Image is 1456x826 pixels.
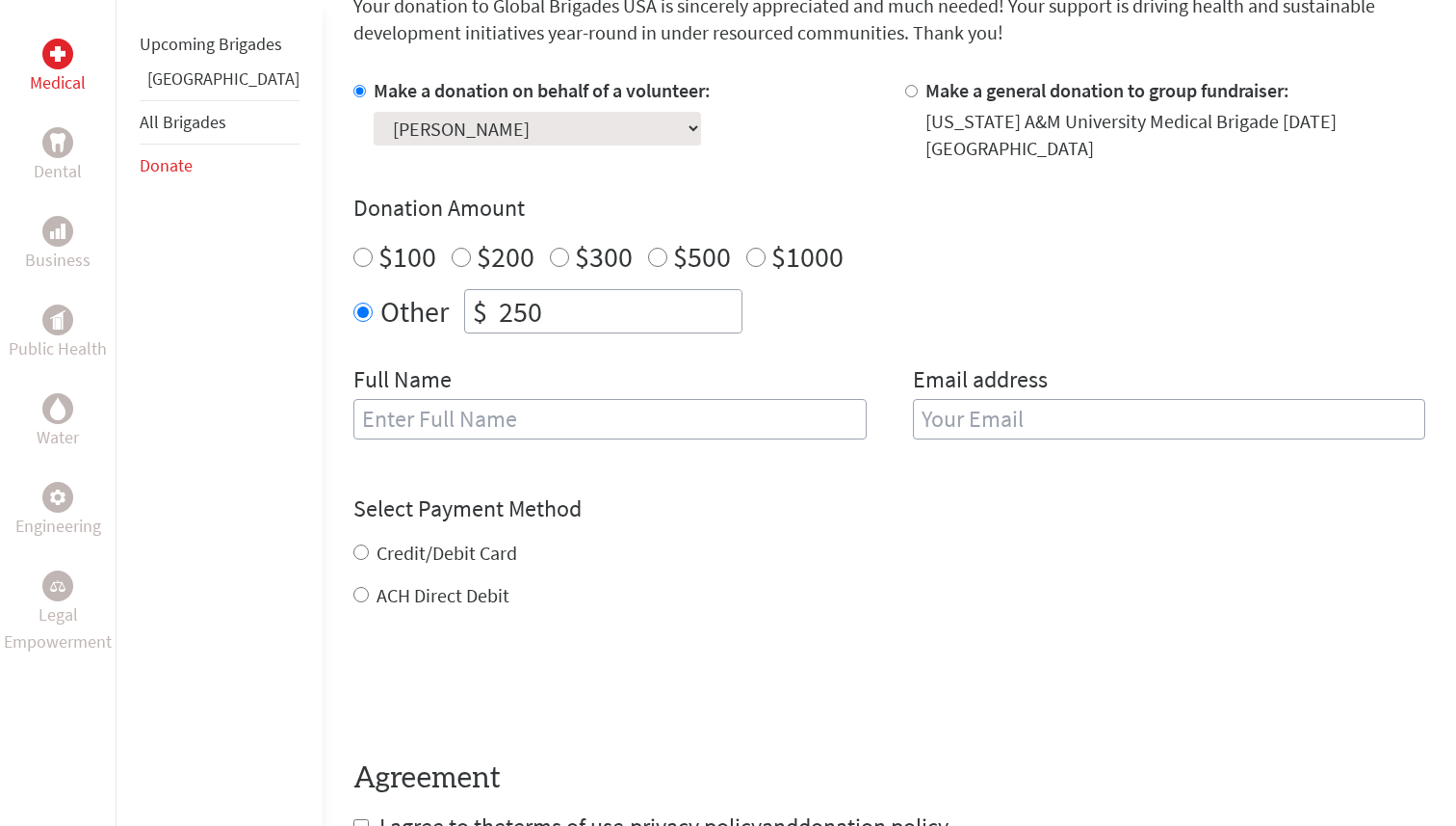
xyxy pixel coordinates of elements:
[37,393,79,451] a: WaterWater
[15,513,101,540] p: Engineering
[42,305,73,335] div: Public Health
[353,648,646,723] iframe: reCAPTCHA
[140,145,299,187] li: Donate
[50,46,65,62] img: Medical
[42,216,73,247] div: Business
[30,69,86,96] p: Medical
[4,601,112,655] p: Legal Empowerment
[140,23,299,66] li: Upcoming Brigades
[147,67,299,90] a: [GEOGRAPHIC_DATA]
[925,78,1289,102] label: Make a general donation to group fundraiser:
[140,111,226,133] a: All Brigades
[353,761,1425,796] h4: Agreement
[925,108,1426,162] div: [US_STATE] A&M University Medical Brigade [DATE] [GEOGRAPHIC_DATA]
[37,424,79,451] p: Water
[465,290,495,333] div: $
[50,580,65,592] img: Legal Empowerment
[15,482,101,540] a: EngineeringEngineering
[42,482,73,513] div: Engineering
[140,154,193,176] a: Donate
[353,364,452,399] label: Full Name
[140,66,299,100] li: Panama
[374,78,711,102] label: Make a donation on behalf of a volunteer:
[377,583,509,607] label: ACH Direct Debit
[913,364,1048,399] label: Email address
[495,290,741,333] input: Enter Amount
[378,238,436,275] label: $100
[9,335,107,362] p: Public Health
[913,399,1426,440] input: Your Email
[42,393,73,424] div: Water
[34,158,82,185] p: Dental
[50,224,65,239] img: Business
[477,238,534,275] label: $200
[42,571,73,601] div: Legal Empowerment
[34,127,82,185] a: DentalDental
[9,305,107,362] a: Public HealthPublic Health
[25,216,91,274] a: BusinessBusiness
[377,541,517,565] label: Credit/Debit Card
[4,571,112,655] a: Legal EmpowermentLegal Empowerment
[50,397,65,419] img: Water
[140,33,282,55] a: Upcoming Brigades
[575,238,633,275] label: $300
[380,289,449,333] label: Other
[42,127,73,158] div: Dental
[771,238,844,275] label: $1000
[50,133,65,151] img: Dental
[30,39,86,96] a: MedicalMedical
[50,490,65,505] img: Engineering
[50,310,65,330] img: Public Health
[353,193,1425,224] h4: Donation Amount
[353,399,867,440] input: Enter Full Name
[353,493,1425,524] h4: Select Payment Method
[673,238,731,275] label: $500
[25,247,91,274] p: Business
[42,39,73,69] div: Medical
[140,100,299,145] li: All Brigades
